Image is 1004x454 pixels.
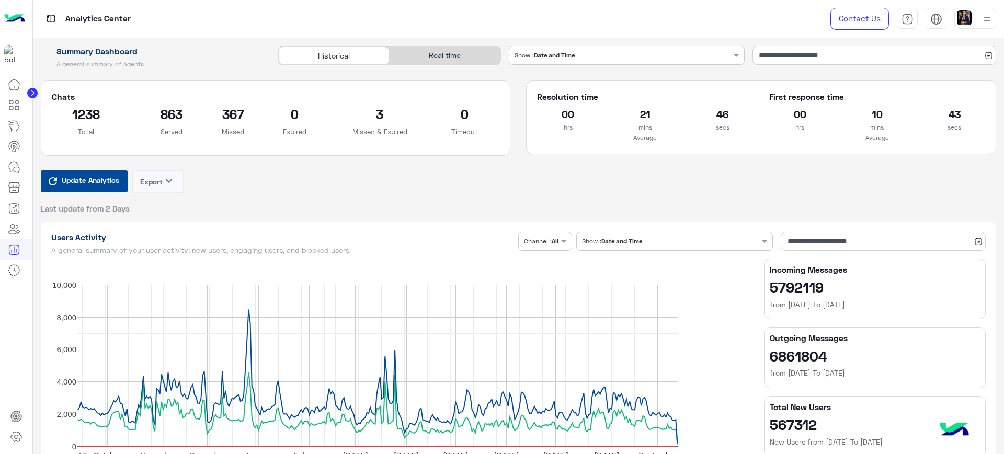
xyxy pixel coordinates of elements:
p: Timeout [430,126,500,137]
h1: Summary Dashboard [41,46,266,56]
div: Real time [390,46,500,65]
h5: Resolution time [537,91,753,102]
h5: Chats [52,91,500,102]
button: Update Analytics [41,170,128,192]
h2: 46 [692,106,754,122]
a: Contact Us [830,8,889,30]
text: 6,000 [56,345,76,354]
img: 1403182699927242 [4,45,23,64]
text: 2,000 [56,409,76,418]
h2: 1238 [52,106,121,122]
p: secs [923,122,985,133]
h5: Outgoing Messages [770,333,980,343]
h1: Users Activity [51,232,515,242]
p: mins [846,122,908,133]
h5: Total New Users [770,402,980,412]
img: profile [980,13,994,26]
h2: 567312 [770,416,980,433]
a: tab [897,8,918,30]
h2: 0 [430,106,500,122]
b: Date and Time [601,237,642,245]
h6: from [DATE] To [DATE] [770,299,980,310]
h2: 00 [537,106,599,122]
b: All [552,237,558,245]
h2: 43 [923,106,985,122]
span: Last update from 2 Days [41,203,130,214]
p: Missed & Expired [345,126,415,137]
span: Update Analytics [59,173,122,187]
h5: A general summary of agents [41,60,266,68]
h2: 00 [769,106,831,122]
p: Total [52,126,121,137]
i: keyboard_arrow_down [163,174,175,187]
text: 8,000 [56,312,76,321]
p: Analytics Center [65,12,131,26]
p: Served [136,126,206,137]
img: tab [930,13,942,25]
p: Expired [260,126,329,137]
p: Average [769,133,985,143]
h2: 0 [260,106,329,122]
p: hrs [769,122,831,133]
h2: 3 [345,106,415,122]
text: 0 [72,441,76,450]
h2: 6861804 [770,347,980,364]
text: 10,000 [52,280,76,289]
p: hrs [537,122,599,133]
h2: 10 [846,106,908,122]
p: mins [614,122,676,133]
div: Historical [278,46,389,65]
p: Missed [222,126,244,137]
h2: 863 [136,106,206,122]
text: 4,000 [56,377,76,386]
img: tab [902,13,914,25]
p: Average [537,133,753,143]
button: Exportkeyboard_arrow_down [132,170,184,193]
img: tab [44,12,58,25]
p: secs [692,122,754,133]
img: userImage [957,10,972,25]
h6: New Users from [DATE] To [DATE] [770,437,980,447]
b: Date and Time [534,51,575,59]
img: Logo [4,8,25,30]
h2: 367 [222,106,244,122]
h5: Incoming Messages [770,264,980,275]
h2: 21 [614,106,676,122]
h2: 5792119 [770,278,980,295]
h6: from [DATE] To [DATE] [770,368,980,378]
h5: First response time [769,91,985,102]
img: hulul-logo.png [936,412,973,449]
h5: A general summary of your user activity: new users, engaging users, and blocked users. [51,246,515,254]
